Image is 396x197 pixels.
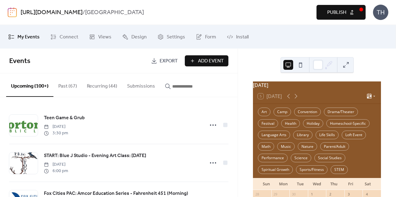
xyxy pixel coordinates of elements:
button: Past (67) [53,73,82,96]
a: Connect [46,27,83,46]
div: Holiday [303,119,323,128]
div: Loft Event [342,131,366,139]
span: Form [205,32,216,42]
div: 3 [346,192,351,196]
b: [GEOGRAPHIC_DATA] [85,7,144,18]
b: / [83,7,85,18]
span: Export [160,57,178,65]
div: Performance [258,154,288,162]
div: Spiritual Growth [258,165,293,174]
div: Nature [298,142,317,151]
div: Science [291,154,311,162]
div: 4 [364,192,369,196]
span: Add Event [198,57,224,65]
div: 29 [273,192,278,196]
a: Export [146,55,182,66]
div: [DATE] [253,81,381,89]
div: Tue [292,178,309,190]
div: Health [281,119,300,128]
div: 2 [328,192,332,196]
div: Festival [258,119,278,128]
div: Language Arts [258,131,290,139]
div: Homeschool-Specific [326,119,370,128]
div: Math [258,142,274,151]
div: 28 [255,192,259,196]
button: Recurring (44) [82,73,122,96]
div: Camp [274,108,291,116]
div: Mon [275,178,292,190]
span: Design [131,32,147,42]
div: Parent/Adult [320,142,349,151]
span: Views [98,32,111,42]
a: Settings [153,27,190,46]
div: Sun [258,178,275,190]
button: Publish [316,5,366,20]
div: Life Skills [316,131,339,139]
div: STEM [331,165,348,174]
a: My Events [4,27,44,46]
a: Teen Game & Grub [44,114,85,122]
div: Thu [325,178,342,190]
div: Sat [359,178,376,190]
div: TH [373,5,388,20]
div: Art [258,108,270,116]
a: Views [84,27,116,46]
button: Add Event [185,55,228,66]
img: logo [8,7,17,17]
a: [URL][DOMAIN_NAME] [21,7,83,18]
button: Upcoming (100+) [6,73,53,97]
div: Sports/Fitness [296,165,328,174]
span: [DATE] [44,161,68,168]
a: Form [191,27,221,46]
div: Music [277,142,295,151]
span: My Events [17,32,40,42]
span: Publish [327,9,346,16]
a: Install [222,27,253,46]
button: Submissions [122,73,160,96]
a: START: Blue J Studio - Evening Art Class: [DATE] [44,152,146,160]
span: Events [9,54,30,68]
div: 1 [310,192,314,196]
div: 30 [291,192,296,196]
div: Wed [309,178,325,190]
span: Teen Game & Grub [44,114,85,122]
div: Convention [294,108,321,116]
div: Social Studies [314,154,345,162]
a: Design [118,27,151,46]
span: Connect [60,32,78,42]
span: Install [236,32,249,42]
div: Drama/Theater [324,108,358,116]
div: Library [293,131,313,139]
span: 6:00 pm [44,168,68,174]
span: [DATE] [44,124,68,130]
div: Fri [342,178,359,190]
span: 3:30 pm [44,130,68,136]
span: Settings [167,32,185,42]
